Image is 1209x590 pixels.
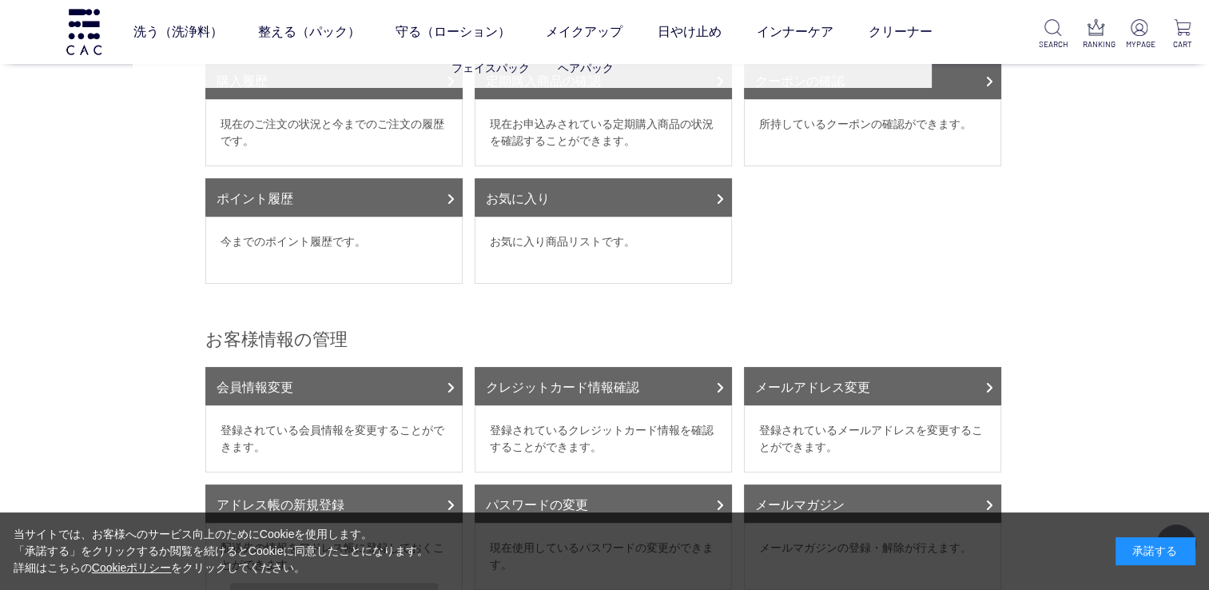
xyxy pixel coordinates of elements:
a: 守る（ローション） [395,10,510,54]
dd: 現在のご注文の状況と今までのご注文の履歴です。 [205,99,463,166]
dd: 所持しているクーポンの確認ができます。 [744,99,1001,166]
a: インナーケア [756,10,833,54]
a: ポイント履歴 [205,178,463,217]
a: メールアドレス変更 [744,367,1001,405]
a: Cookieポリシー [92,561,172,574]
p: SEARCH [1039,38,1067,50]
a: お気に入り [475,178,732,217]
dd: 登録されているクレジットカード情報を確認することができます。 [475,405,732,472]
dd: 登録されている会員情報を変更することができます。 [205,405,463,472]
dd: 登録されているメールアドレスを変更することができます。 [744,405,1001,472]
dd: お気に入り商品リストです。 [475,217,732,284]
a: 会員情報変更 [205,367,463,405]
a: クリーナー [868,10,932,54]
a: ヘアパック [558,62,614,74]
a: 日やけ止め [657,10,721,54]
a: パスワードの変更 [475,484,732,523]
a: 洗う（洗浄料） [133,10,222,54]
h2: お客様情報の管理 [205,328,1004,351]
a: CART [1168,19,1196,50]
a: フェイスパック [451,62,530,74]
a: MYPAGE [1125,19,1153,50]
a: クレジットカード情報確認 [475,367,732,405]
dd: 現在お申込みされている定期購入商品の状況を確認することができます。 [475,99,732,166]
div: 承諾する [1116,537,1195,565]
p: RANKING [1082,38,1110,50]
dd: 今までのポイント履歴です。 [205,217,463,284]
a: メイクアップ [545,10,622,54]
img: logo [64,9,104,54]
a: メールマガジン [744,484,1001,523]
a: SEARCH [1039,19,1067,50]
a: アドレス帳の新規登録 [205,484,463,523]
a: RANKING [1082,19,1110,50]
div: 当サイトでは、お客様へのサービス向上のためにCookieを使用します。 「承諾する」をクリックするか閲覧を続けるとCookieに同意したことになります。 詳細はこちらの をクリックしてください。 [14,526,429,576]
p: MYPAGE [1125,38,1153,50]
a: 整える（パック） [257,10,360,54]
p: CART [1168,38,1196,50]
